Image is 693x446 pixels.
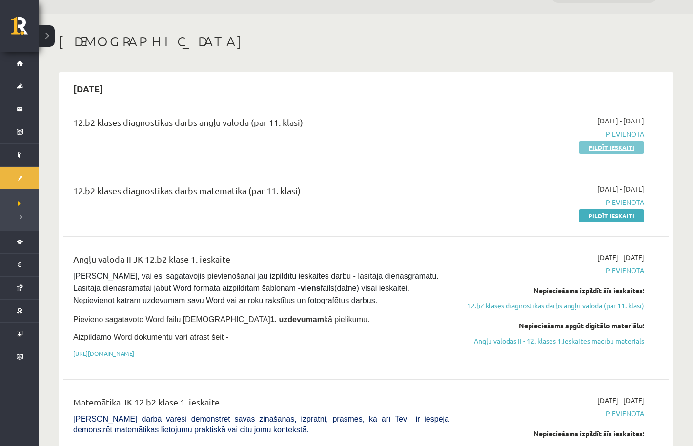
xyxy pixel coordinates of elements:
[73,315,369,324] span: Pievieno sagatavoto Word failu [DEMOGRAPHIC_DATA] kā pielikumu.
[597,184,644,194] span: [DATE] - [DATE]
[464,408,644,419] span: Pievienota
[59,33,673,50] h1: [DEMOGRAPHIC_DATA]
[73,349,134,357] a: [URL][DOMAIN_NAME]
[464,129,644,139] span: Pievienota
[464,197,644,207] span: Pievienota
[597,252,644,263] span: [DATE] - [DATE]
[597,116,644,126] span: [DATE] - [DATE]
[464,428,644,439] div: Nepieciešams izpildīt šīs ieskaites:
[11,17,39,41] a: Rīgas 1. Tālmācības vidusskola
[73,184,449,202] div: 12.b2 klases diagnostikas darbs matemātikā (par 11. klasi)
[73,116,449,134] div: 12.b2 klases diagnostikas darbs angļu valodā (par 11. klasi)
[73,252,449,270] div: Angļu valoda II JK 12.b2 klase 1. ieskaite
[270,315,324,324] strong: 1. uzdevumam
[301,284,321,292] strong: viens
[73,395,449,413] div: Matemātika JK 12.b2 klase 1. ieskaite
[597,395,644,405] span: [DATE] - [DATE]
[73,333,228,341] span: Aizpildāmo Word dokumentu vari atrast šeit -
[63,77,113,100] h2: [DATE]
[464,285,644,296] div: Nepieciešams izpildīt šīs ieskaites:
[464,265,644,276] span: Pievienota
[73,415,449,434] span: [PERSON_NAME] darbā varēsi demonstrēt savas zināšanas, izpratni, prasmes, kā arī Tev ir iespēja d...
[73,272,441,304] span: [PERSON_NAME], vai esi sagatavojis pievienošanai jau izpildītu ieskaites darbu - lasītāja dienasg...
[579,141,644,154] a: Pildīt ieskaiti
[464,301,644,311] a: 12.b2 klases diagnostikas darbs angļu valodā (par 11. klasi)
[579,209,644,222] a: Pildīt ieskaiti
[464,321,644,331] div: Nepieciešams apgūt digitālo materiālu:
[464,336,644,346] a: Angļu valodas II - 12. klases 1.ieskaites mācību materiāls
